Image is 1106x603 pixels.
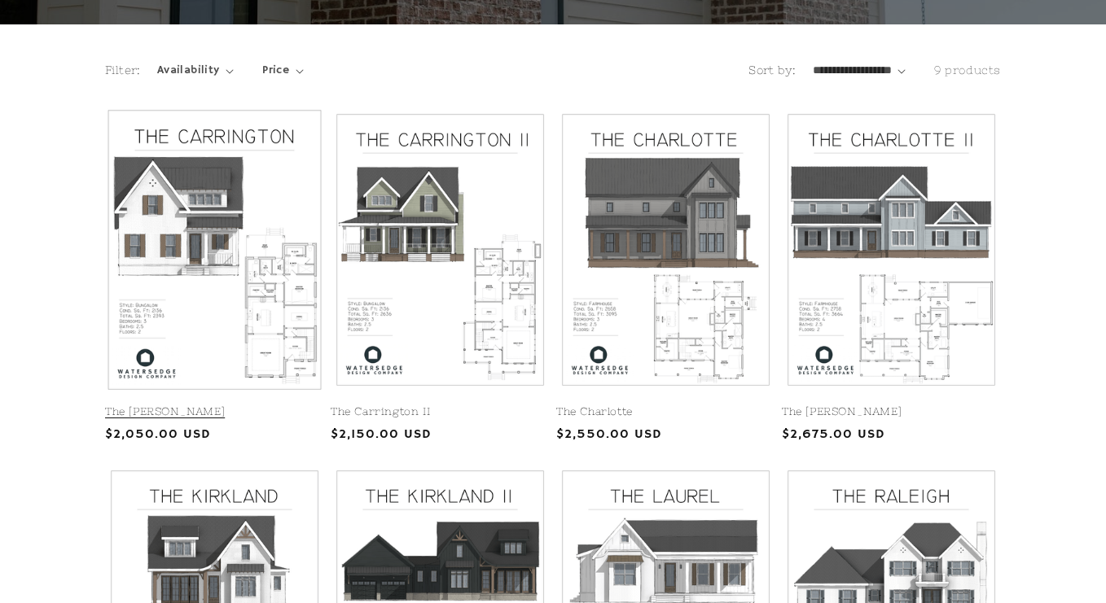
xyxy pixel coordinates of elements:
[748,63,796,76] label: Sort by:
[262,62,304,79] summary: Price
[157,62,234,79] summary: Availability (0 selected)
[157,62,220,79] span: Availability
[105,405,324,419] a: The [PERSON_NAME]
[331,405,550,419] a: The Carrington II
[556,405,775,419] a: The Charlotte
[934,63,1001,76] span: 9 products
[782,405,1001,419] a: The [PERSON_NAME]
[105,62,141,79] h2: Filter:
[262,62,289,79] span: Price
